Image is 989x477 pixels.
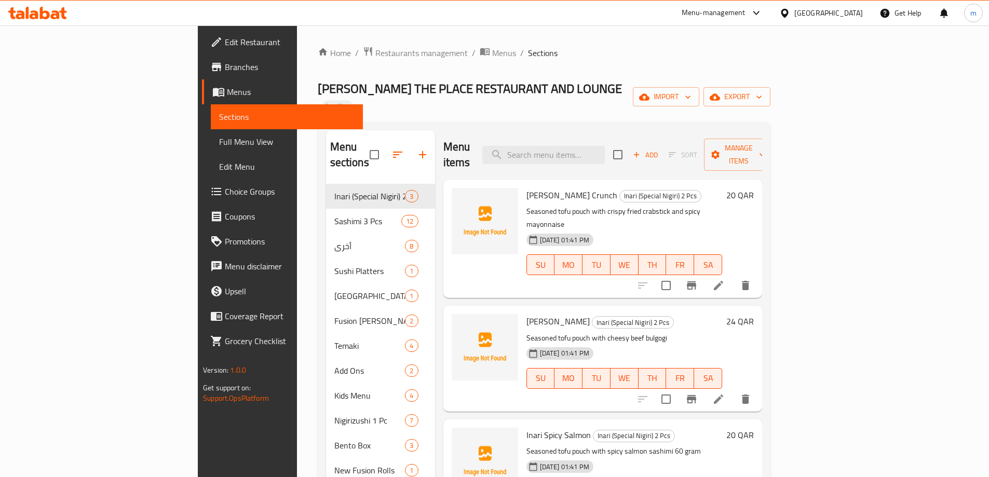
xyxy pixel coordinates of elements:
button: TH [639,254,667,275]
span: TU [587,371,606,386]
h2: Menu items [443,139,470,170]
h6: 24 QAR [726,314,754,329]
span: [PERSON_NAME] THE PLACE RESTAURANT AND LOUNGE [318,77,622,100]
a: Choice Groups [202,179,363,204]
button: WE [611,368,639,389]
div: Menu-management [682,7,746,19]
button: TU [582,368,611,389]
span: 1 [405,291,417,301]
div: Inari (Special Nigiri) 2 Pcs [334,190,405,202]
div: items [405,389,418,402]
div: Bento Box [334,439,405,452]
a: Sections [211,104,363,129]
a: Branches [202,54,363,79]
span: SA [698,371,718,386]
div: Kids Menu [334,389,405,402]
p: Seasoned tofu pouch with spicy salmon sashimi 60 gram [526,445,722,458]
span: Sushi Platters [334,265,405,277]
a: Edit Restaurant [202,30,363,54]
a: Coverage Report [202,304,363,329]
p: Seasoned tofu pouch with crispy fried crabstick and spicy mayonnaise [526,205,722,231]
div: Inari (Special Nigiri) 2 Pcs [592,316,674,329]
span: SU [531,257,551,272]
a: Menu disclaimer [202,254,363,279]
span: Manage items [712,142,765,168]
span: Inari Spicy Salmon [526,427,591,443]
span: Select section first [662,147,704,163]
button: import [633,87,699,106]
span: Full Menu View [219,135,355,148]
span: WE [615,371,634,386]
a: Menus [480,46,516,60]
span: 2 [405,366,417,376]
span: Add [631,149,659,161]
span: [DATE] 01:41 PM [536,348,593,358]
span: 8 [405,241,417,251]
span: Temaki [334,339,405,352]
button: MO [554,254,582,275]
li: / [520,47,524,59]
img: Inari Kani Crunch [452,188,518,254]
div: Inari (Special Nigiri) 2 Pcs [593,430,675,442]
span: Coupons [225,210,355,223]
span: import [641,90,691,103]
div: items [401,215,418,227]
div: أخرى8 [326,234,435,258]
a: Full Menu View [211,129,363,154]
li: / [472,47,476,59]
span: Edit Restaurant [225,36,355,48]
span: 3 [405,441,417,451]
span: New Fusion Rolls [334,464,405,476]
div: items [405,439,418,452]
span: Sections [528,47,558,59]
span: 2 [405,316,417,326]
a: Support.OpsPlatform [203,391,269,405]
span: [DATE] 01:41 PM [536,462,593,472]
span: Menus [227,86,355,98]
span: Menus [492,47,516,59]
div: Sushi Platters1 [326,258,435,283]
span: 1 [405,466,417,475]
a: Grocery Checklist [202,329,363,353]
div: Add Ons2 [326,358,435,383]
button: export [703,87,770,106]
span: 7 [405,416,417,426]
span: Menu disclaimer [225,260,355,272]
span: Sections [219,111,355,123]
button: FR [666,254,694,275]
span: [PERSON_NAME] Crunch [526,187,617,203]
button: delete [733,387,758,412]
span: Edit Menu [219,160,355,173]
span: Version: [203,363,228,377]
span: TH [643,371,662,386]
button: WE [611,254,639,275]
div: Inari (Special Nigiri) 2 Pcs3 [326,184,435,209]
h6: 20 QAR [726,188,754,202]
span: 1.0.0 [230,363,246,377]
div: Nigirizushi 1 Pc7 [326,408,435,433]
button: SA [694,368,722,389]
span: Fusion [PERSON_NAME] [334,315,405,327]
div: items [405,414,418,427]
span: WE [615,257,634,272]
h6: 20 QAR [726,428,754,442]
div: Add Ons [334,364,405,377]
div: items [405,240,418,252]
div: Donburi [334,290,405,302]
span: Grocery Checklist [225,335,355,347]
p: Seasoned tofu pouch with cheesy beef bulgogi [526,332,722,345]
span: Select to update [655,388,677,410]
span: Select section [607,144,629,166]
span: أخرى [334,240,405,252]
span: Inari (Special Nigiri) 2 Pcs [593,430,674,442]
div: Sashimi 3 Pcs12 [326,209,435,234]
span: Get support on: [203,381,251,394]
button: MO [554,368,582,389]
div: Fusion Maki [334,315,405,327]
div: Temaki4 [326,333,435,358]
button: TH [639,368,667,389]
span: FR [670,371,690,386]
